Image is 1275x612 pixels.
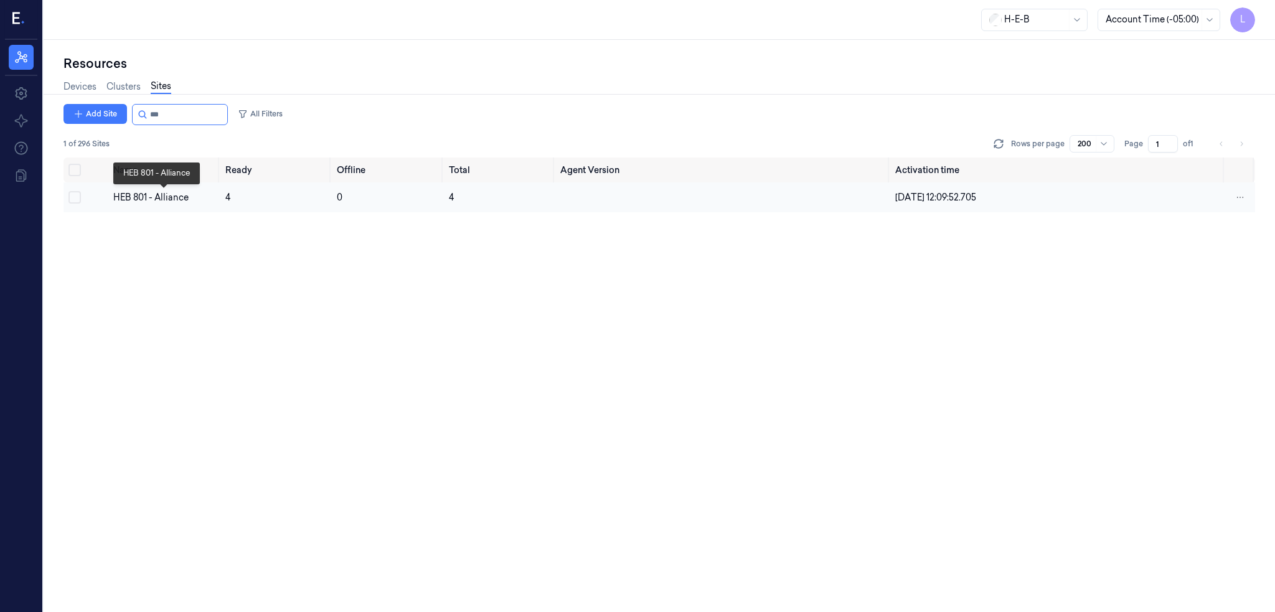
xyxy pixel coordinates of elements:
div: Resources [64,55,1255,72]
span: 4 [449,192,454,203]
th: Ready [220,158,332,182]
span: 1 of 296 Sites [64,138,110,149]
a: Sites [151,80,171,94]
th: Total [444,158,555,182]
button: Select row [68,191,81,204]
button: Add Site [64,104,127,124]
th: Offline [332,158,444,182]
a: Devices [64,80,96,93]
button: L [1230,7,1255,32]
p: Rows per page [1011,138,1065,149]
div: HEB 801 - Alliance [113,191,215,204]
button: All Filters [233,104,288,124]
span: [DATE] 12:09:52.705 [895,192,976,203]
span: of 1 [1183,138,1203,149]
th: Activation time [890,158,1225,182]
button: Select all [68,164,81,176]
a: Clusters [106,80,141,93]
nav: pagination [1213,135,1250,153]
span: 0 [337,192,342,203]
th: Agent Version [555,158,890,182]
th: Name [108,158,220,182]
span: Page [1124,138,1143,149]
span: 4 [225,192,230,203]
